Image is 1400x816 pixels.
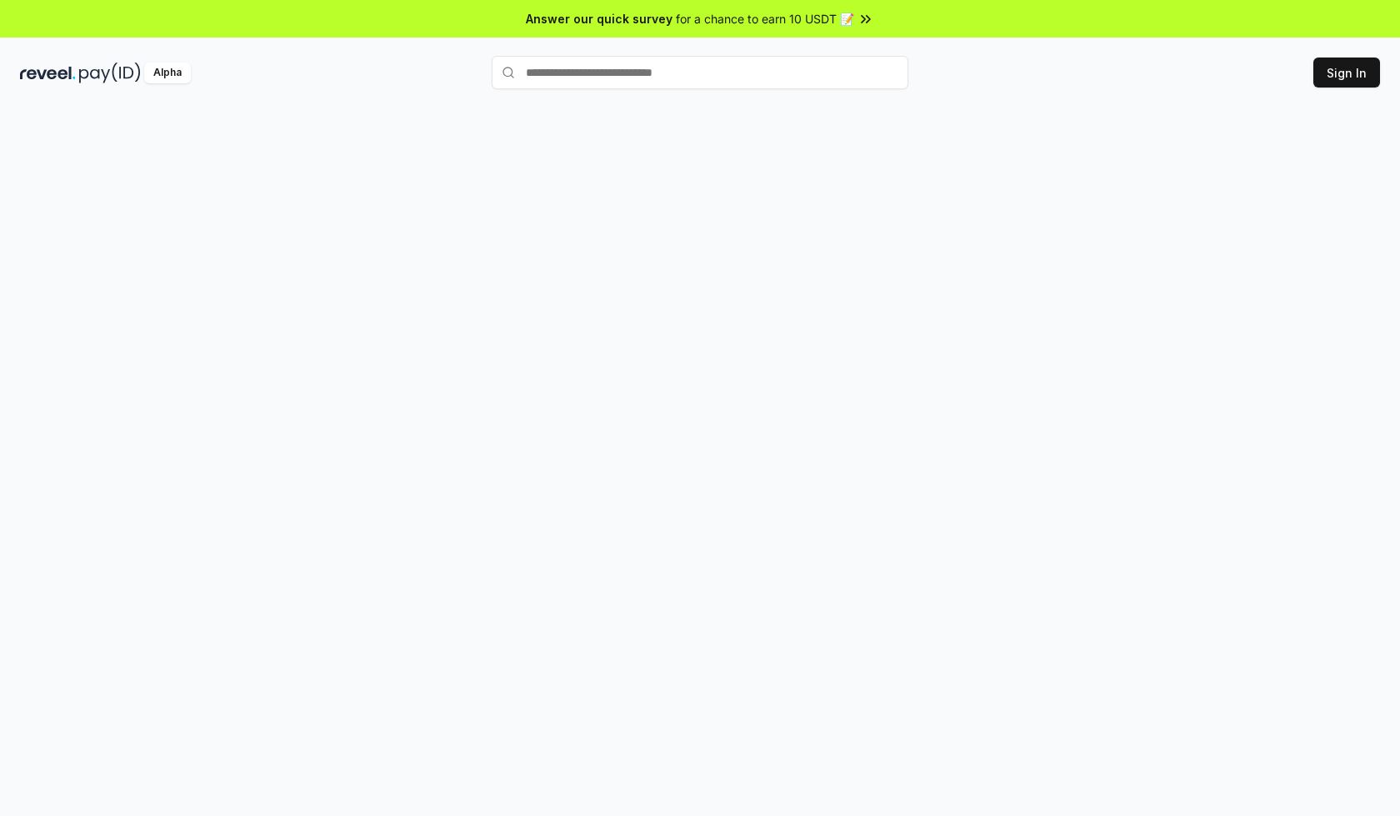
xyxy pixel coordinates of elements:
[676,10,854,28] span: for a chance to earn 10 USDT 📝
[1313,58,1380,88] button: Sign In
[79,63,141,83] img: pay_id
[144,63,191,83] div: Alpha
[20,63,76,83] img: reveel_dark
[526,10,672,28] span: Answer our quick survey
